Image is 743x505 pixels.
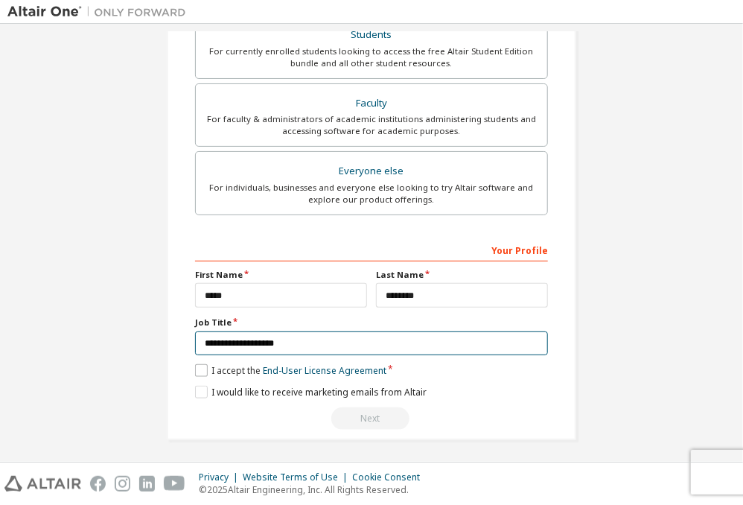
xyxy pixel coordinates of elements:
[205,113,538,137] div: For faculty & administrators of academic institutions administering students and accessing softwa...
[263,364,386,377] a: End-User License Agreement
[115,476,130,492] img: instagram.svg
[195,407,548,430] div: Read and acccept EULA to continue
[205,182,538,206] div: For individuals, businesses and everyone else looking to try Altair software and explore our prod...
[199,483,429,496] p: © 2025 Altair Engineering, Inc. All Rights Reserved.
[195,386,427,398] label: I would like to receive marketing emails from Altair
[90,476,106,492] img: facebook.svg
[4,476,81,492] img: altair_logo.svg
[164,476,185,492] img: youtube.svg
[243,471,352,483] div: Website Terms of Use
[195,317,548,328] label: Job Title
[195,269,367,281] label: First Name
[205,45,538,69] div: For currently enrolled students looking to access the free Altair Student Edition bundle and all ...
[352,471,429,483] div: Cookie Consent
[205,25,538,45] div: Students
[195,238,548,261] div: Your Profile
[205,161,538,182] div: Everyone else
[139,476,155,492] img: linkedin.svg
[7,4,194,19] img: Altair One
[205,93,538,114] div: Faculty
[376,269,548,281] label: Last Name
[195,364,386,377] label: I accept the
[199,471,243,483] div: Privacy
